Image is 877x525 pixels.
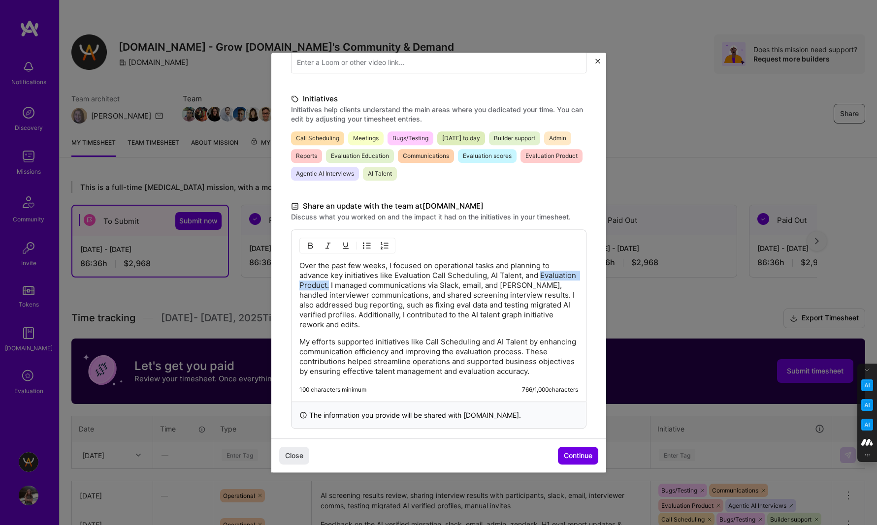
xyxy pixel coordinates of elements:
[299,410,307,420] i: icon InfoBlack
[279,447,309,464] button: Close
[291,167,359,181] span: Agentic AI Interviews
[595,59,600,69] button: Close
[291,52,586,73] input: Enter a Loom or other video link...
[326,149,394,163] span: Evaluation Education
[564,451,592,461] span: Continue
[324,242,332,249] img: Italic
[291,401,586,429] div: The information you provide will be shared with [DOMAIN_NAME] .
[291,212,586,221] label: Discuss what you worked on and the impact it had on the initiatives in your timesheet.
[520,149,583,163] span: Evaluation Product
[363,242,371,249] img: UL
[388,131,433,145] span: Bugs/Testing
[381,242,389,249] img: OL
[342,242,350,249] img: Underline
[489,131,540,145] span: Builder support
[348,131,384,145] span: Meetings
[363,167,397,181] span: AI Talent
[291,200,586,212] label: Share an update with the team at [DOMAIN_NAME]
[291,149,322,163] span: Reports
[861,379,873,391] img: Key Point Extractor icon
[291,93,299,104] i: icon TagBlack
[291,131,344,145] span: Call Scheduling
[558,447,598,464] button: Continue
[861,419,873,431] img: Jargon Buster icon
[291,105,586,124] label: Initiatives help clients understand the main areas where you dedicated your time. You can edit by...
[291,93,586,105] label: Initiatives
[522,386,578,394] div: 766 / 1,000 characters
[437,131,485,145] span: [DATE] to day
[306,242,314,249] img: Bold
[458,149,517,163] span: Evaluation scores
[299,337,578,376] p: My efforts supported initiatives like Call Scheduling and AI Talent by enhancing communication ef...
[285,451,303,461] span: Close
[544,131,571,145] span: Admin
[299,386,366,394] div: 100 characters minimum
[861,399,873,411] img: Email Tone Analyzer icon
[398,149,454,163] span: Communications
[291,200,299,212] i: icon DocumentBlack
[299,261,578,330] p: Over the past few weeks, I focused on operational tasks and planning to advance key initiatives l...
